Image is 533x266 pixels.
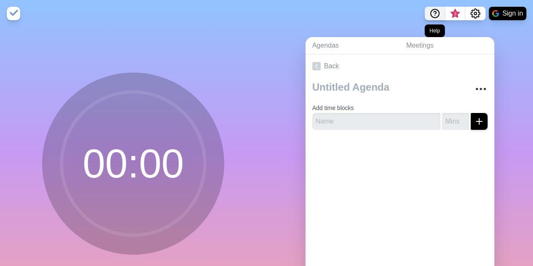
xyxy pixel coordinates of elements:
[399,37,494,54] a: Meetings
[472,81,489,97] button: More
[442,113,469,130] input: Mins
[312,113,440,130] input: Name
[312,105,354,111] label: Add time blocks
[305,54,494,78] a: Back
[489,7,526,20] button: Sign in
[452,11,458,17] span: 3
[445,7,465,20] button: What’s new
[7,7,20,20] img: timeblocks logo
[425,7,445,20] button: Help
[465,7,485,20] button: Settings
[492,10,499,17] img: google logo
[305,37,399,54] a: Agendas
